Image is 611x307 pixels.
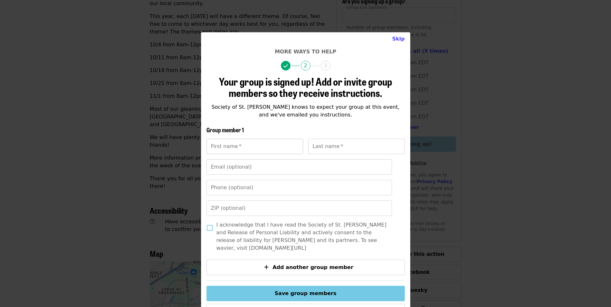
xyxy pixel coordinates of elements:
input: First name [206,139,303,154]
input: ZIP (optional) [206,200,392,216]
span: Your group is signed up! Add or invite group members so they receive instructions. [219,74,392,100]
i: plus icon [264,264,269,270]
button: Add another group member [206,260,405,275]
span: Group member 1 [206,126,244,134]
span: 2 [301,61,310,70]
button: Save group members [206,286,405,301]
span: 3 [321,61,330,70]
i: check icon [283,63,288,69]
span: Save group members [275,290,337,296]
span: Add another group member [272,264,353,270]
span: Society of St. [PERSON_NAME] knows to expect your group at this event, and we've emailed you inst... [212,104,400,118]
input: Email (optional) [206,159,392,175]
button: Close [387,33,410,45]
span: More ways to help [275,49,336,55]
input: Last name [308,139,405,154]
span: I acknowledge that I have read the Society of St. [PERSON_NAME] and Release of Personal Liability... [216,221,388,252]
input: Phone (optional) [206,180,392,195]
